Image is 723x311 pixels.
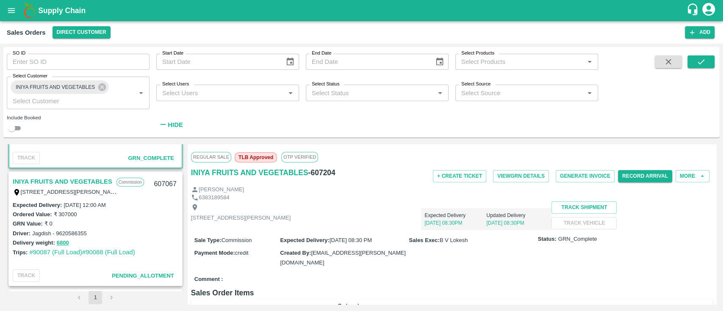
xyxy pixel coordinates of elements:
[435,88,446,99] button: Open
[89,291,102,304] button: page 1
[71,291,119,304] nav: pagination navigation
[159,87,283,98] input: Select Users
[538,235,557,243] label: Status:
[280,237,329,243] label: Expected Delivery :
[38,5,686,17] a: Supply Chain
[11,80,109,94] div: INIYA FRUITS AND VEGETABLES
[199,194,229,202] p: 6383189584
[486,212,548,219] p: Updated Delivery
[458,87,582,98] input: Select Source
[9,95,122,106] input: Select Customer
[285,88,296,99] button: Open
[191,287,713,299] h6: Sales Order Items
[493,170,549,182] button: ViewGRN Details
[29,249,82,256] a: #90087 (Full Load)
[235,152,277,162] span: TLB Approved
[116,178,144,187] p: Commission
[461,81,490,88] label: Select Source
[13,73,47,80] label: Select Customer
[312,50,331,57] label: End Date
[162,50,183,57] label: Start Date
[82,249,135,256] a: #90088 (Full Load)
[686,3,701,18] div: customer-support
[701,2,716,19] div: account of current user
[432,54,448,70] button: Choose date
[551,201,617,214] button: Track Shipment
[281,152,318,162] span: OTP VERIFIED
[199,186,244,194] p: [PERSON_NAME]
[44,220,53,227] label: ₹ 0
[676,170,709,182] button: More
[11,83,100,92] span: INIYA FRUITS AND VEGETABLES
[21,188,121,195] label: [STREET_ADDRESS][PERSON_NAME]
[32,230,87,237] label: Jagdish - 9620586355
[306,54,428,70] input: End Date
[685,26,715,39] button: Add
[13,220,43,227] label: GRN Value:
[162,81,189,88] label: Select Users
[584,56,595,67] button: Open
[13,249,28,256] label: Trips:
[7,27,46,38] div: Sales Orders
[112,272,174,279] span: Pending_Allotment
[556,170,615,182] button: Generate Invoice
[7,54,150,70] input: Enter SO ID
[53,211,77,217] label: ₹ 307000
[280,250,311,256] label: Created By :
[440,237,468,243] span: B V Lokesh
[312,81,340,88] label: Select Status
[53,26,111,39] button: Select DC
[194,250,235,256] label: Payment Mode :
[409,237,440,243] label: Sales Exec :
[618,170,672,182] button: Record Arrival
[13,202,62,208] label: Expected Delivery :
[308,167,335,179] h6: - 607204
[191,167,308,179] a: INIYA FRUITS AND VEGETABLES
[156,118,185,132] button: Hide
[282,54,298,70] button: Choose date
[136,88,147,99] button: Open
[308,87,432,98] input: Select Status
[191,152,231,162] span: Regular Sale
[21,2,38,19] img: logo
[2,1,21,20] button: open drawer
[168,121,183,128] strong: Hide
[13,50,25,57] label: SO ID
[13,211,52,217] label: Ordered Value:
[7,114,150,121] div: Include Booked
[13,230,30,237] label: Driver:
[13,176,112,187] a: INIYA FRUITS AND VEGETABLES
[57,238,69,248] button: 6800
[486,219,548,227] p: [DATE] 08:30PM
[191,214,291,222] p: [STREET_ADDRESS][PERSON_NAME]
[330,237,372,243] span: [DATE] 08:30 PM
[280,250,405,265] span: [EMAIL_ADDRESS][PERSON_NAME][DOMAIN_NAME]
[198,303,219,310] b: Product
[424,212,486,219] p: Expected Delivery
[128,155,174,161] span: GRN_Complete
[13,239,55,246] label: Delivery weight:
[461,50,494,57] label: Select Products
[222,237,252,243] span: Commission
[149,174,181,194] div: 607067
[424,219,486,227] p: [DATE] 08:30PM
[64,202,105,208] label: [DATE] 12:00 AM
[194,237,222,243] label: Sale Type :
[38,6,86,15] b: Supply Chain
[458,56,582,67] input: Select Products
[584,88,595,99] button: Open
[433,170,486,182] button: + Create Ticket
[558,235,597,243] span: GRN_Complete
[156,54,279,70] input: Start Date
[235,250,249,256] span: credit
[194,275,223,283] label: Comment :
